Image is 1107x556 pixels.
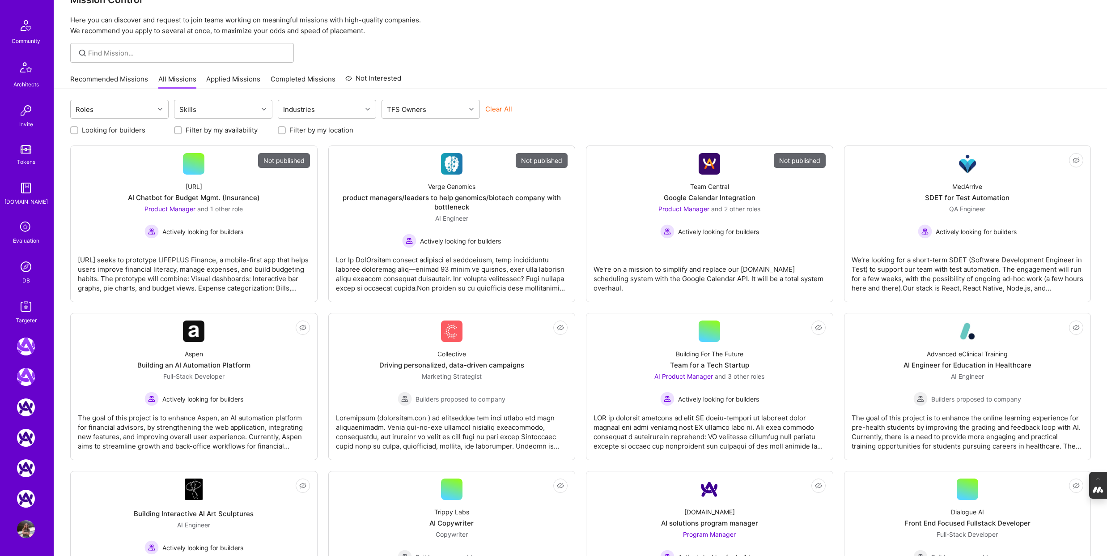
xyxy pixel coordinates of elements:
[594,257,826,293] div: We're on a mission to simplify and replace our [DOMAIN_NAME] scheduling system with the Google Ca...
[469,107,474,111] i: icon Chevron
[699,479,720,500] img: Company Logo
[137,360,250,370] div: Building an AI Automation Platform
[162,227,243,236] span: Actively looking for builders
[441,153,462,175] img: Company Logo
[429,518,474,528] div: AI Copywriter
[852,406,1084,451] div: The goal of this project is to enhance the online learning experience for pre-health students by ...
[654,372,713,380] span: AI Product Manager
[13,236,39,245] div: Evaluation
[715,372,764,380] span: and 3 other roles
[12,36,40,46] div: Community
[17,429,35,447] img: A.Team: AI Solutions Partners
[557,324,564,331] i: icon EyeClosed
[936,227,1017,236] span: Actively looking for builders
[281,103,317,116] div: Industries
[336,248,568,293] div: Lor Ip DolOrsitam consect adipisci el seddoeiusm, temp incididuntu laboree doloremag aliq—enimad ...
[17,520,35,538] img: User Avatar
[379,360,524,370] div: Driving personalized, data-driven campaigns
[15,58,37,80] img: Architects
[15,429,37,447] a: A.Team: AI Solutions Partners
[949,205,985,213] span: QA Engineer
[16,316,37,325] div: Targeter
[658,205,709,213] span: Product Manager
[17,298,35,316] img: Skill Targeter
[913,392,928,406] img: Builders proposed to company
[17,179,35,197] img: guide book
[951,372,984,380] span: AI Engineer
[365,107,370,111] i: icon Chevron
[437,349,466,359] div: Collective
[15,398,37,416] a: A.Team: AI Solutions
[336,153,568,295] a: Not publishedCompany LogoVerge Genomicsproduct managers/leaders to help genomics/biotech company ...
[78,406,310,451] div: The goal of this project is to enhance Aspen, an AI automation platform for financial advisors, b...
[17,398,35,416] img: A.Team: AI Solutions
[435,214,468,222] span: AI Engineer
[660,392,674,406] img: Actively looking for builders
[664,193,755,202] div: Google Calendar Integration
[1073,482,1080,489] i: icon EyeClosed
[952,182,982,191] div: MedArrive
[17,157,35,167] div: Tokens
[88,48,287,58] input: Find Mission...
[678,227,759,236] span: Actively looking for builders
[73,103,96,116] div: Roles
[852,248,1084,293] div: We’re looking for a short-term SDET (Software Development Engineer in Test) to support our team w...
[852,321,1084,453] a: Company LogoAdvanced eClinical TrainingAI Engineer for Education in HealthcareAI Engineer Builder...
[15,368,37,386] a: A.Team: GenAI Practice Framework
[385,103,428,116] div: TFS Owners
[183,321,204,342] img: Company Logo
[299,482,306,489] i: icon EyeClosed
[17,258,35,276] img: Admin Search
[13,80,39,89] div: Architects
[711,205,760,213] span: and 2 other roles
[17,490,35,508] img: A.Team: AI solutions program manager
[428,182,475,191] div: Verge Genomics
[163,372,225,380] span: Full-Stack Developer
[22,276,30,285] div: DB
[162,543,243,552] span: Actively looking for builders
[516,153,568,168] div: Not published
[852,153,1084,295] a: Company LogoMedArriveSDET for Test AutomationQA Engineer Actively looking for buildersActively lo...
[17,102,35,120] img: Invite
[19,120,33,129] div: Invite
[15,338,37,355] a: A.Team: Leading A.Team's Marketing & DemandGen
[17,338,35,355] img: A.Team: Leading A.Team's Marketing & DemandGen
[128,193,260,202] div: AI Chatbot for Budget Mgmt. (Insurance)
[690,182,729,191] div: Team Central
[661,518,758,528] div: AI solutions program manager
[774,153,826,168] div: Not published
[436,530,468,538] span: Copywriter
[158,107,162,111] i: icon Chevron
[144,540,159,555] img: Actively looking for builders
[670,360,749,370] div: Team for a Tech Startup
[206,74,260,89] a: Applied Missions
[336,193,568,212] div: product managers/leaders to help genomics/biotech company with bottleneck
[815,482,822,489] i: icon EyeClosed
[416,394,505,404] span: Builders proposed to company
[262,107,266,111] i: icon Chevron
[1073,157,1080,164] i: icon EyeClosed
[77,48,88,58] i: icon SearchGrey
[144,224,159,239] img: Actively looking for builders
[660,224,674,239] img: Actively looking for builders
[134,509,254,518] div: Building Interactive AI Art Sculptures
[15,520,37,538] a: User Avatar
[594,321,826,453] a: Building For The FutureTeam for a Tech StartupAI Product Manager and 3 other rolesActively lookin...
[594,153,826,295] a: Not publishedCompany LogoTeam CentralGoogle Calendar IntegrationProduct Manager and 2 other roles...
[676,349,743,359] div: Building For The Future
[17,459,35,477] img: A.Team: Google Calendar Integration Testing
[78,321,310,453] a: Company LogoAspenBuilding an AI Automation PlatformFull-Stack Developer Actively looking for buil...
[185,479,203,500] img: Company Logo
[422,372,482,380] span: Marketing Strategist
[557,482,564,489] i: icon EyeClosed
[485,104,512,114] button: Clear All
[17,219,34,236] i: icon SelectionTeam
[336,406,568,451] div: Loremipsum (dolorsitam.con ) ad elitseddoe tem inci utlabo etd magn aliquaenimadm. Venia qui-no-e...
[258,153,310,168] div: Not published
[186,182,202,191] div: [URL]
[699,153,720,175] img: Company Logo
[402,234,416,248] img: Actively looking for builders
[683,530,736,538] span: Program Manager
[336,321,568,453] a: Company LogoCollectiveDriving personalized, data-driven campaignsMarketing Strategist Builders pr...
[420,236,501,246] span: Actively looking for builders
